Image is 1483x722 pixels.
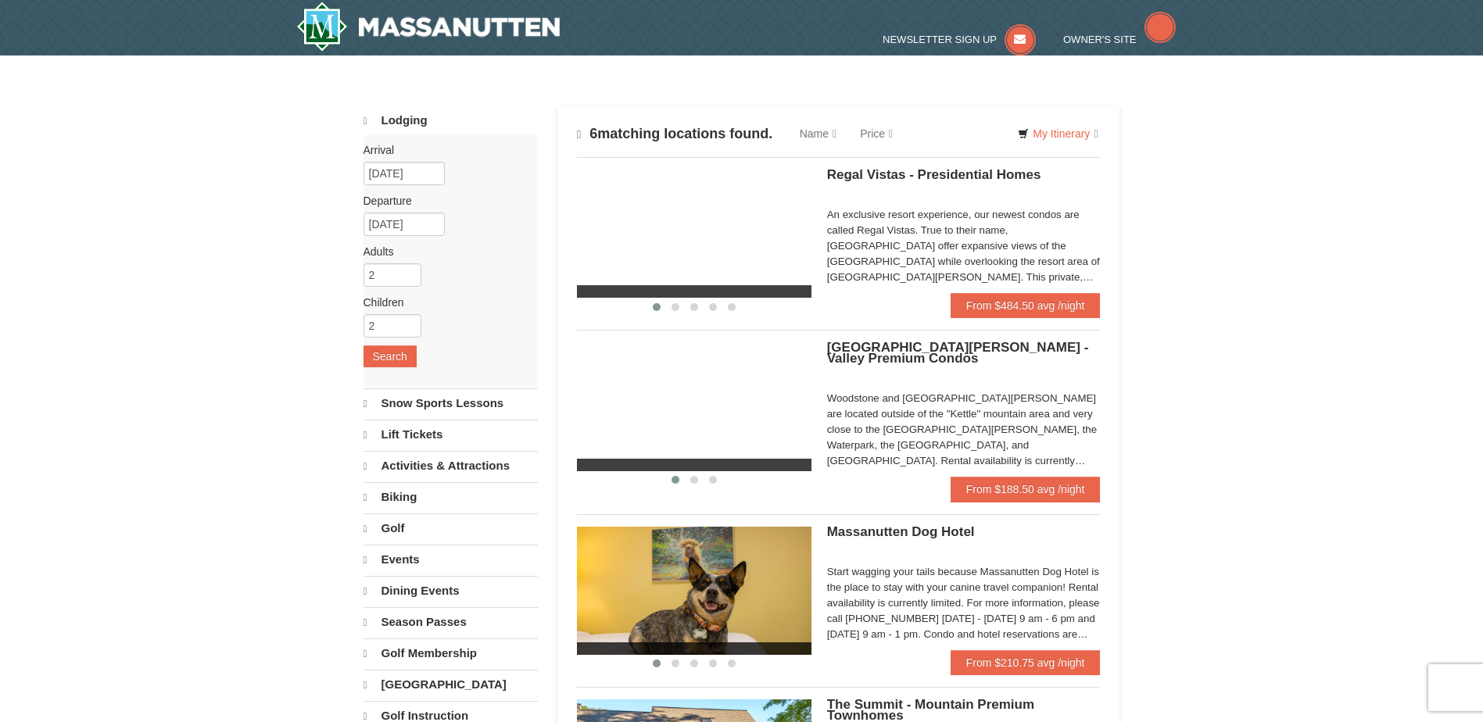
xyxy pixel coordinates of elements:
a: Lift Tickets [364,420,538,449]
div: An exclusive resort experience, our newest condos are called Regal Vistas. True to their name, [G... [827,207,1101,285]
span: Massanutten Dog Hotel [827,524,975,539]
a: Price [848,118,904,149]
a: From $484.50 avg /night [951,293,1101,318]
span: Newsletter Sign Up [883,34,997,45]
a: Golf [364,513,538,543]
a: Snow Sports Lessons [364,388,538,418]
a: Golf Membership [364,638,538,668]
a: Events [364,545,538,574]
a: Activities & Attractions [364,451,538,481]
img: Massanutten Resort Logo [296,2,561,52]
a: Season Passes [364,607,538,637]
div: Woodstone and [GEOGRAPHIC_DATA][PERSON_NAME] are located outside of the "Kettle" mountain area an... [827,391,1101,469]
a: From $188.50 avg /night [951,477,1101,502]
a: From $210.75 avg /night [951,650,1101,675]
a: Biking [364,482,538,512]
a: Dining Events [364,576,538,606]
span: Owner's Site [1063,34,1137,45]
div: Start wagging your tails because Massanutten Dog Hotel is the place to stay with your canine trav... [827,564,1101,642]
label: Adults [364,244,526,259]
a: Owner's Site [1063,34,1176,45]
a: Newsletter Sign Up [883,34,1036,45]
a: Massanutten Resort [296,2,561,52]
button: Search [364,345,417,367]
a: My Itinerary [1008,122,1108,145]
span: [GEOGRAPHIC_DATA][PERSON_NAME] - Valley Premium Condos [827,340,1089,366]
label: Children [364,295,526,310]
a: Name [788,118,848,149]
a: Lodging [364,106,538,135]
a: [GEOGRAPHIC_DATA] [364,670,538,699]
span: Regal Vistas - Presidential Homes [827,167,1041,182]
label: Arrival [364,142,526,158]
label: Departure [364,193,526,209]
